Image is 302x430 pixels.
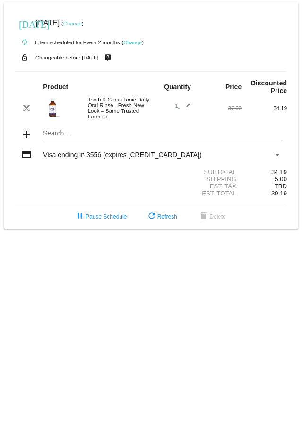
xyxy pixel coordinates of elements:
span: 39.19 [271,190,287,197]
strong: Discounted Price [251,79,287,94]
span: Delete [198,213,226,220]
div: Shipping [151,176,242,183]
div: 34.19 [242,105,287,111]
mat-icon: pause [74,211,86,222]
mat-icon: refresh [146,211,157,222]
span: Pause Schedule [74,213,127,220]
div: Est. Tax [151,183,242,190]
small: ( ) [61,21,84,26]
img: Single-New-Tonic-Bottle.png [43,98,62,117]
mat-icon: lock_open [19,51,30,64]
strong: Product [43,83,68,91]
span: 1 [175,103,191,109]
small: Changeable before [DATE] [35,55,99,60]
div: Subtotal [151,169,242,176]
button: Delete [190,208,233,225]
mat-icon: delete [198,211,209,222]
div: 37.99 [196,105,242,111]
mat-icon: add [21,129,32,140]
small: 1 item scheduled for Every 2 months [15,40,120,45]
span: 5.00 [275,176,287,183]
div: Tooth & Gums Tonic Daily Oral Rinse - Fresh New Look – Same Trusted Formula [83,97,151,119]
a: Change [63,21,82,26]
mat-icon: live_help [102,51,113,64]
div: 34.19 [242,169,287,176]
mat-select: Payment Method [43,151,281,159]
button: Pause Schedule [67,208,134,225]
span: Refresh [146,213,177,220]
button: Refresh [138,208,185,225]
span: Visa ending in 3556 (expires [CREDIT_CARD_DATA]) [43,151,201,159]
input: Search... [43,130,281,137]
mat-icon: clear [21,102,32,114]
strong: Price [225,83,242,91]
mat-icon: [DATE] [19,18,30,29]
mat-icon: credit_card [21,149,32,160]
mat-icon: edit [180,102,191,114]
mat-icon: autorenew [19,37,30,48]
div: Est. Total [151,190,242,197]
small: ( ) [121,40,144,45]
strong: Quantity [164,83,191,91]
a: Change [123,40,142,45]
span: TBD [275,183,287,190]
